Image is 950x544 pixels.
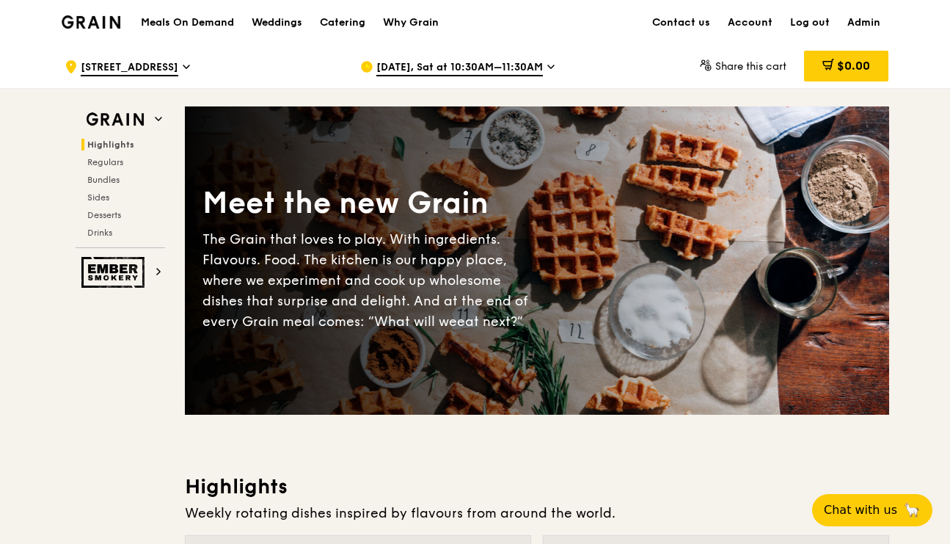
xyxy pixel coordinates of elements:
span: Bundles [87,175,120,185]
span: Regulars [87,157,123,167]
button: Chat with us🦙 [812,494,932,526]
div: Meet the new Grain [202,184,537,223]
a: Catering [311,1,374,45]
span: 🦙 [903,501,921,519]
img: Grain web logo [81,106,149,133]
div: Why Grain [383,1,439,45]
div: Weekly rotating dishes inspired by flavours from around the world. [185,503,889,523]
h3: Highlights [185,474,889,500]
a: Account [719,1,781,45]
div: Catering [320,1,365,45]
a: Why Grain [374,1,447,45]
a: Admin [838,1,889,45]
span: eat next?” [457,313,523,330]
a: Weddings [243,1,311,45]
a: Log out [781,1,838,45]
span: Chat with us [824,501,897,519]
span: $0.00 [837,59,870,73]
a: Contact us [643,1,719,45]
img: Grain [62,15,121,29]
div: Weddings [252,1,302,45]
span: [STREET_ADDRESS] [81,60,178,76]
h1: Meals On Demand [141,15,234,30]
span: Sides [87,192,109,203]
span: Share this cart [715,60,786,73]
img: Ember Smokery web logo [81,257,149,288]
span: [DATE], Sat at 10:30AM–11:30AM [376,60,543,76]
div: The Grain that loves to play. With ingredients. Flavours. Food. The kitchen is our happy place, w... [202,229,537,332]
span: Drinks [87,228,112,238]
span: Desserts [87,210,121,220]
span: Highlights [87,139,134,150]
